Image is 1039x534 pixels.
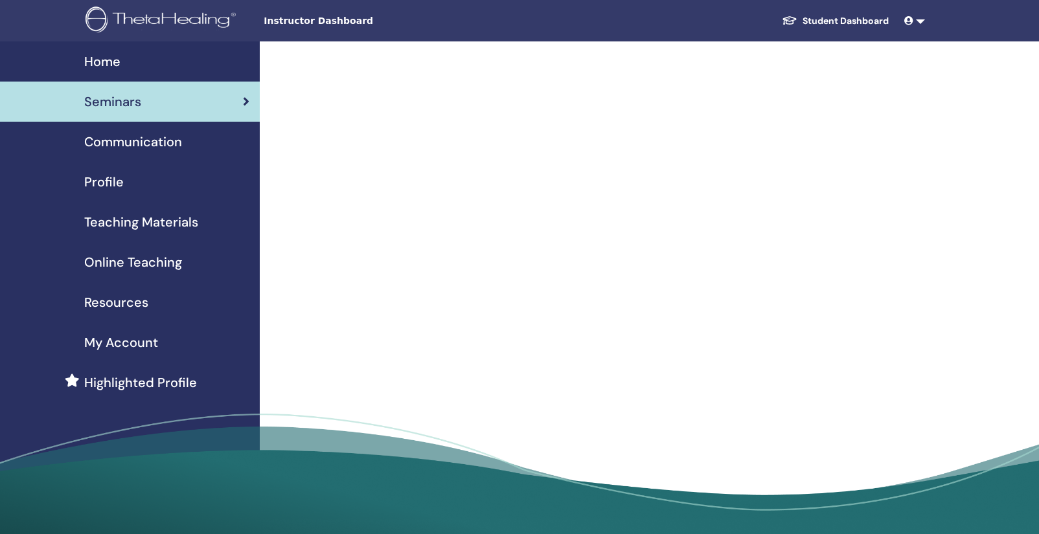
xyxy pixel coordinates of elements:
[782,15,797,26] img: graduation-cap-white.svg
[84,293,148,312] span: Resources
[84,373,197,392] span: Highlighted Profile
[84,92,141,111] span: Seminars
[84,172,124,192] span: Profile
[84,252,182,272] span: Online Teaching
[86,6,240,36] img: logo.png
[771,9,899,33] a: Student Dashboard
[84,212,198,232] span: Teaching Materials
[84,52,120,71] span: Home
[264,14,458,28] span: Instructor Dashboard
[84,132,182,151] span: Communication
[84,333,158,352] span: My Account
